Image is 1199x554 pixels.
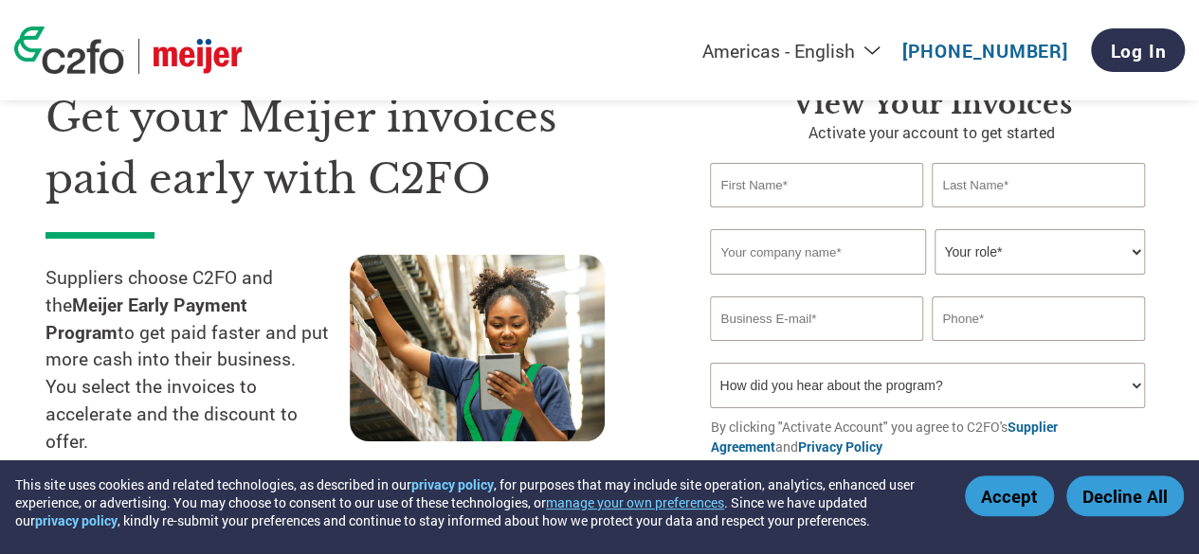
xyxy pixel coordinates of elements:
[154,39,242,74] img: Meijer
[932,296,1144,341] input: Phone*
[45,293,247,344] strong: Meijer Early Payment Program
[1066,475,1184,516] button: Decline All
[350,255,605,441] img: supply chain worker
[902,39,1068,63] a: [PHONE_NUMBER]
[45,264,350,456] p: Suppliers choose C2FO and the to get paid faster and put more cash into their business. You selec...
[710,121,1154,144] p: Activate your account to get started
[14,27,124,74] img: c2fo logo
[546,493,724,511] button: manage your own preferences
[965,475,1054,516] button: Accept
[710,229,925,275] input: Your company name*
[45,87,653,209] h1: Get your Meijer invoices paid early with C2FO
[935,229,1144,275] select: Title/Role
[15,475,937,529] div: This site uses cookies and related technologies, as described in our , for purposes that may incl...
[710,87,1154,121] h3: View Your Invoices
[710,296,922,341] input: Invalid Email format
[797,438,881,456] a: Privacy Policy
[710,343,922,355] div: Inavlid Email Address
[411,475,494,493] a: privacy policy
[710,209,922,222] div: Invalid first name or first name is too long
[35,511,118,529] a: privacy policy
[932,163,1144,207] input: Last Name*
[710,417,1154,456] p: By clicking "Activate Account" you agree to C2FO's and
[932,209,1144,222] div: Invalid last name or last name is too long
[710,277,1144,289] div: Invalid company name or company name is too long
[1091,28,1185,72] a: Log In
[932,343,1144,355] div: Inavlid Phone Number
[710,418,1057,456] a: Supplier Agreement
[710,163,922,207] input: First Name*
